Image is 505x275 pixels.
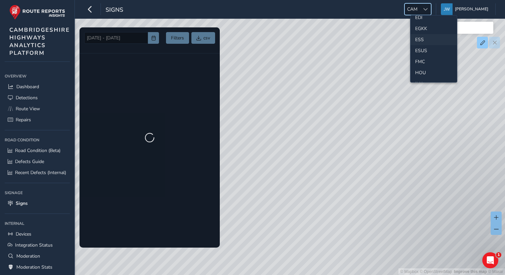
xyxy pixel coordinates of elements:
[16,253,40,259] span: Moderation
[410,78,457,89] li: ILN
[410,45,457,56] li: ESUS
[5,198,70,209] a: Signs
[106,6,123,15] span: Signs
[16,264,52,270] span: Moderation Stats
[5,81,70,92] a: Dashboard
[5,229,70,240] a: Devices
[9,26,70,57] span: CAMBRIDGESHIRE HIGHWAYS ANALYTICS PLATFORM
[455,3,488,15] span: [PERSON_NAME]
[15,147,60,154] span: Road Condition (Beta)
[16,106,40,112] span: Route View
[5,219,70,229] div: Internal
[410,34,457,45] li: ESS
[410,67,457,78] li: HOU
[15,158,44,165] span: Defects Guide
[16,84,39,90] span: Dashboard
[5,145,70,156] a: Road Condition (Beta)
[5,240,70,251] a: Integration Status
[5,103,70,114] a: Route View
[410,56,457,67] li: FMC
[16,117,31,123] span: Repairs
[5,135,70,145] div: Road Condition
[5,188,70,198] div: Signage
[441,3,453,15] img: diamond-layout
[9,5,65,20] img: rr logo
[5,251,70,262] a: Moderation
[5,262,70,273] a: Moderation Stats
[16,95,38,101] span: Detections
[16,200,28,207] span: Signs
[410,12,457,23] li: EDI
[15,242,53,248] span: Integration Status
[15,169,66,176] span: Recent Defects (Internal)
[5,92,70,103] a: Detections
[441,3,491,15] button: [PERSON_NAME]
[5,71,70,81] div: Overview
[405,4,420,15] span: CAM
[496,252,501,258] span: 1
[5,156,70,167] a: Defects Guide
[482,252,498,268] iframe: Intercom live chat
[410,23,457,34] li: EGKK
[5,114,70,125] a: Repairs
[5,167,70,178] a: Recent Defects (Internal)
[16,231,31,237] span: Devices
